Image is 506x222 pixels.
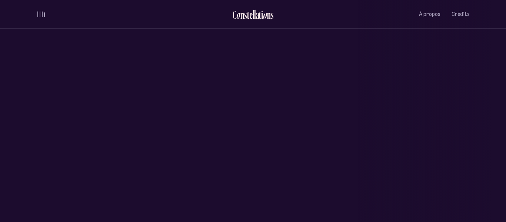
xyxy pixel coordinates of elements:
[249,9,253,21] div: e
[233,9,236,21] div: C
[419,6,440,23] button: À propos
[240,9,244,21] div: n
[236,9,240,21] div: o
[267,9,271,21] div: n
[271,9,274,21] div: s
[247,9,249,21] div: t
[452,6,470,23] button: Crédits
[263,9,267,21] div: o
[36,10,46,18] button: volume audio
[452,11,470,17] span: Crédits
[259,9,261,21] div: t
[244,9,247,21] div: s
[254,9,256,21] div: l
[261,9,263,21] div: i
[253,9,254,21] div: l
[256,9,259,21] div: a
[419,11,440,17] span: À propos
